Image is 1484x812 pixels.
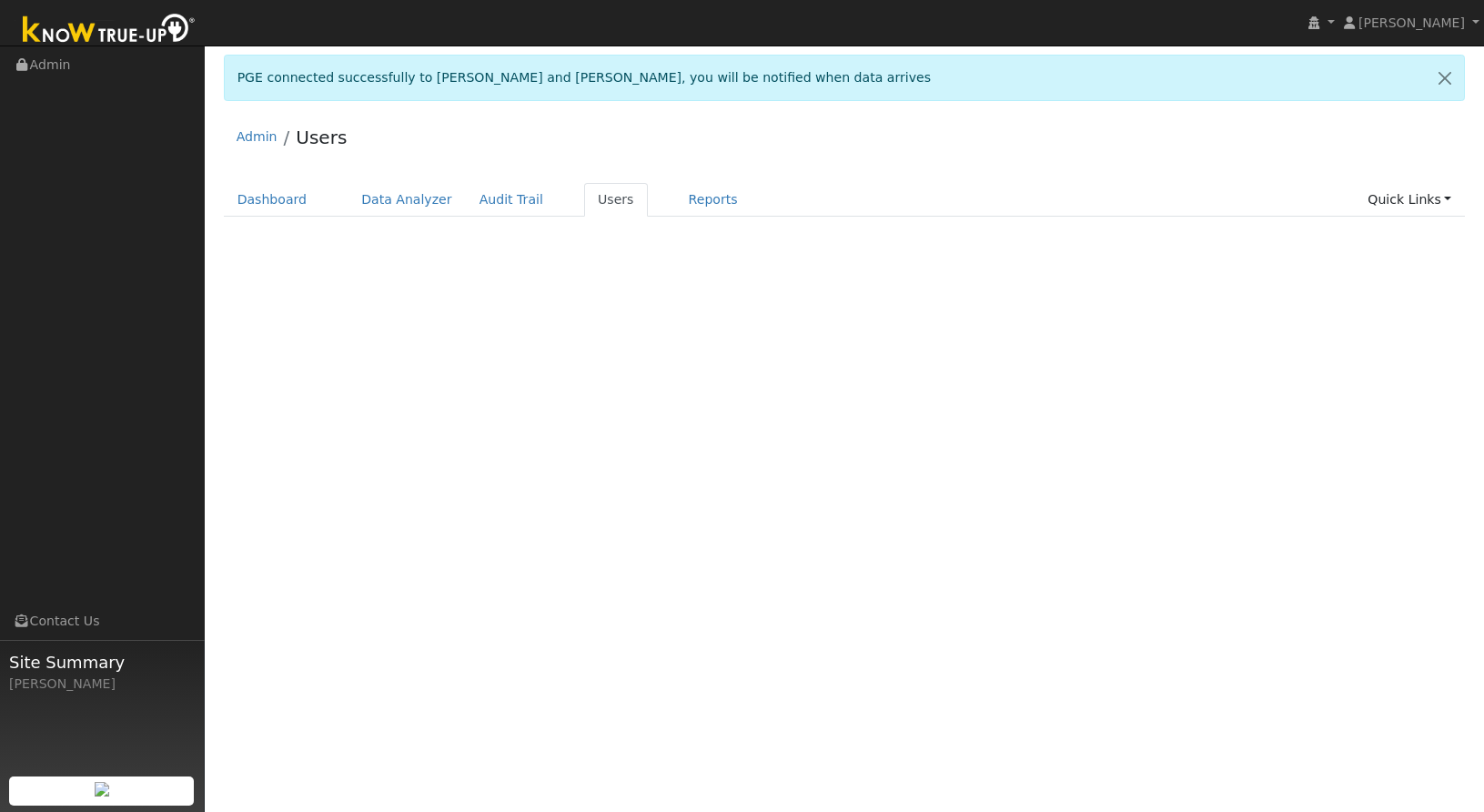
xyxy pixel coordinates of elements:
[237,129,278,144] a: Admin
[224,55,1466,101] div: PGE connected successfully to [PERSON_NAME] and [PERSON_NAME], you will be notified when data arr...
[224,183,321,217] a: Dashboard
[675,183,752,217] a: Reports
[584,183,648,217] a: Users
[296,127,347,148] a: Users
[95,782,109,797] img: retrieve
[1426,56,1464,100] a: Close
[1354,183,1465,217] a: Quick Links
[1358,15,1465,30] span: [PERSON_NAME]
[9,650,195,675] span: Site Summary
[14,10,205,51] img: Know True-Up
[348,183,466,217] a: Data Analyzer
[9,675,195,694] div: [PERSON_NAME]
[466,183,557,217] a: Audit Trail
